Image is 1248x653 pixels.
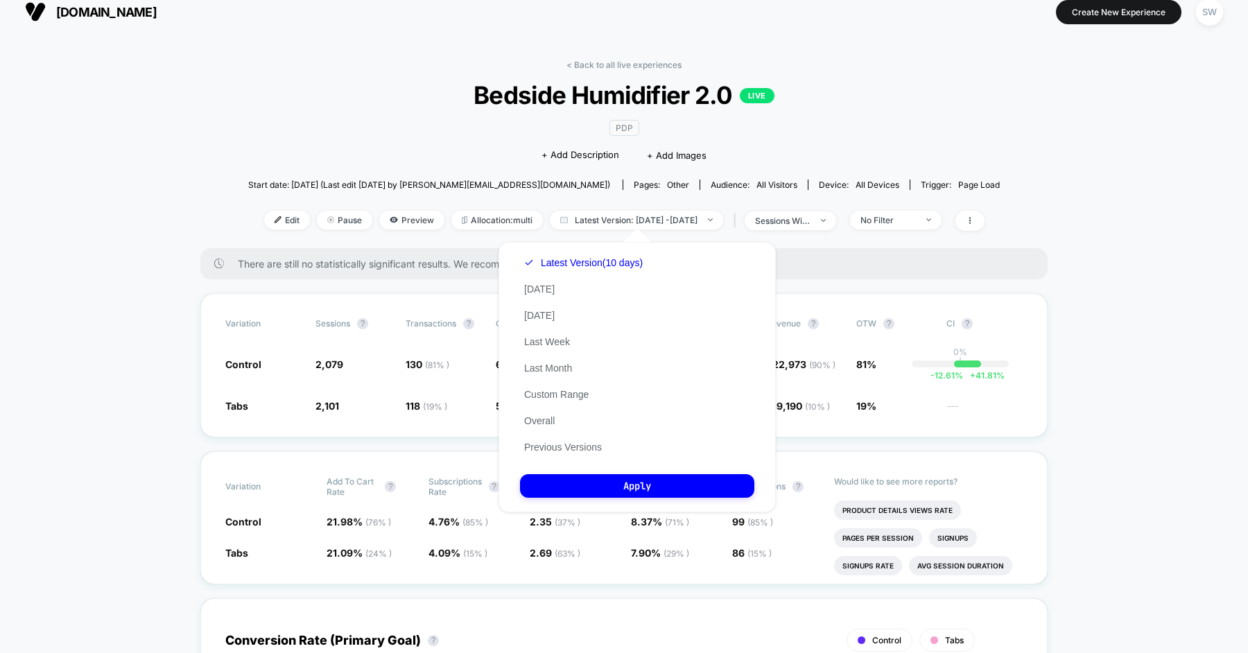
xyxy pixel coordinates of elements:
span: Variation [225,318,302,329]
span: Sessions [315,318,350,329]
a: < Back to all live experiences [566,60,682,70]
span: 41.81 % [963,370,1005,381]
span: other [667,180,689,190]
span: Control [872,635,901,645]
button: Custom Range [520,388,593,401]
span: all devices [856,180,899,190]
span: 4.09 % [428,547,487,559]
button: ? [357,318,368,329]
span: All Visitors [756,180,797,190]
span: 130 [406,358,449,370]
button: ? [428,635,439,646]
span: 7.90 % [631,547,689,559]
img: end [327,216,334,223]
span: 21.98 % [327,516,391,528]
span: There are still no statistically significant results. We recommend waiting a few more days [238,258,1020,270]
li: Signups [929,528,977,548]
span: 81% [856,358,876,370]
span: [DOMAIN_NAME] [56,5,157,19]
button: Last Month [520,362,576,374]
span: Preview [379,211,444,229]
span: ( 10 % ) [805,401,830,412]
span: ( 37 % ) [555,517,580,528]
button: Latest Version(10 days) [520,256,647,269]
span: CI [946,318,1023,329]
span: 2.69 [530,547,580,559]
img: edit [275,216,281,223]
li: Pages Per Session [834,528,922,548]
button: ? [385,481,396,492]
span: ( 85 % ) [462,517,488,528]
button: ? [808,318,819,329]
span: ( 63 % ) [555,548,580,559]
span: Tabs [945,635,964,645]
img: end [821,219,826,222]
span: ( 15 % ) [463,548,487,559]
span: ( 81 % ) [425,360,449,370]
span: --- [946,402,1023,412]
img: end [926,218,931,221]
span: Start date: [DATE] (Last edit [DATE] by [PERSON_NAME][EMAIL_ADDRESS][DOMAIN_NAME]) [248,180,610,190]
span: 99 [732,516,773,528]
img: Visually logo [25,1,46,22]
span: + Add Description [541,148,619,162]
button: ? [883,318,894,329]
span: ( 85 % ) [747,517,773,528]
button: [DATE] [520,309,559,322]
span: ( 90 % ) [809,360,835,370]
li: Avg Session Duration [909,556,1012,575]
span: ( 24 % ) [365,548,392,559]
span: 21.09 % [327,547,392,559]
span: ( 29 % ) [664,548,689,559]
span: ( 15 % ) [747,548,772,559]
span: $ [766,400,830,412]
span: ( 76 % ) [365,517,391,528]
span: Bedside Humidifier 2.0 [286,80,962,110]
span: 22,973 [772,358,835,370]
li: Product Details Views Rate [834,500,961,520]
div: sessions with impression [755,216,811,226]
span: ( 19 % ) [423,401,447,412]
span: PDP [609,120,639,136]
span: Tabs [225,547,248,559]
button: [DATE] [520,283,559,295]
button: Previous Versions [520,441,606,453]
span: 118 [406,400,447,412]
button: Apply [520,474,754,498]
span: Tabs [225,400,248,412]
span: Add To Cart Rate [327,476,378,497]
span: Subscriptions Rate [428,476,482,497]
span: $ [766,358,835,370]
img: end [708,218,713,221]
span: Pause [317,211,372,229]
span: Control [225,358,261,370]
span: 2.35 [530,516,580,528]
div: Pages: [634,180,689,190]
span: 4.76 % [428,516,488,528]
button: Last Week [520,336,574,348]
span: | [730,211,745,231]
span: 2,101 [315,400,339,412]
p: | [959,357,962,367]
span: + Add Images [647,150,707,161]
span: -12.61 % [930,370,963,381]
p: LIVE [740,88,774,103]
span: 19% [856,400,876,412]
div: Trigger: [921,180,1000,190]
span: Page Load [958,180,1000,190]
span: 86 [732,547,772,559]
span: ( 71 % ) [665,517,689,528]
span: Allocation: multi [451,211,543,229]
p: Would like to see more reports? [834,476,1023,487]
button: ? [962,318,973,329]
img: rebalance [462,216,467,224]
div: No Filter [860,215,916,225]
button: [DOMAIN_NAME] [21,1,161,23]
button: ? [463,318,474,329]
span: OTW [856,318,933,329]
button: ? [792,481,804,492]
img: calendar [560,216,568,223]
div: Audience: [711,180,797,190]
span: + [970,370,976,381]
span: Device: [808,180,910,190]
